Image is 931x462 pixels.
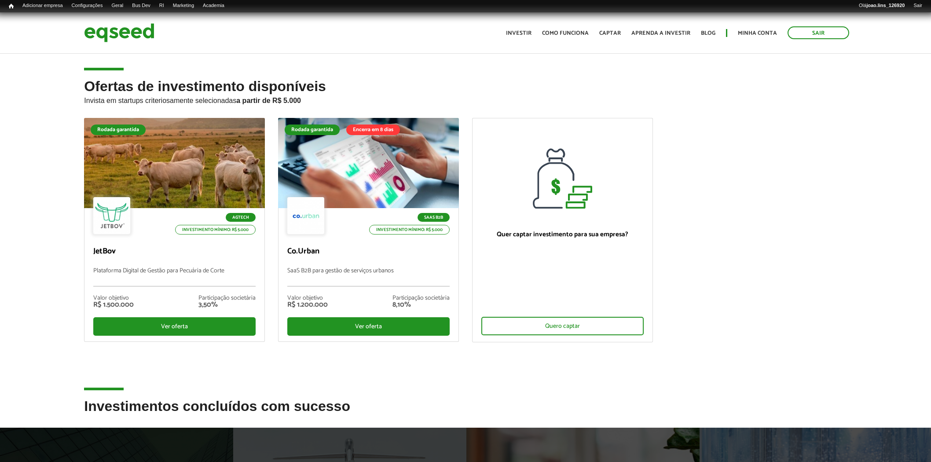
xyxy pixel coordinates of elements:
[738,30,777,36] a: Minha conta
[84,399,847,427] h2: Investimentos concluídos com sucesso
[701,30,715,36] a: Blog
[93,317,256,336] div: Ver oferta
[84,94,847,105] p: Invista em startups criteriosamente selecionadas
[93,301,134,308] div: R$ 1.500.000
[472,118,653,342] a: Quer captar investimento para sua empresa? Quero captar
[198,295,256,301] div: Participação societária
[285,125,340,135] div: Rodada garantida
[175,225,256,235] p: Investimento mínimo: R$ 5.000
[236,97,301,104] strong: a partir de R$ 5.000
[346,125,400,135] div: Encerra em 8 dias
[418,213,450,222] p: SaaS B2B
[155,2,169,9] a: RI
[18,2,67,9] a: Adicionar empresa
[287,295,328,301] div: Valor objetivo
[909,2,927,9] a: Sair
[84,79,847,118] h2: Ofertas de investimento disponíveis
[67,2,107,9] a: Configurações
[788,26,849,39] a: Sair
[198,2,229,9] a: Academia
[599,30,621,36] a: Captar
[392,301,450,308] div: 8,10%
[369,225,450,235] p: Investimento mínimo: R$ 5.000
[226,213,256,222] p: Agtech
[481,231,644,238] p: Quer captar investimento para sua empresa?
[392,295,450,301] div: Participação societária
[93,295,134,301] div: Valor objetivo
[93,247,256,257] p: JetBov
[93,268,256,286] p: Plataforma Digital de Gestão para Pecuária de Corte
[4,2,18,11] a: Início
[84,21,154,44] img: EqSeed
[866,3,905,8] strong: joao.lins_126920
[287,247,450,257] p: Co.Urban
[278,118,459,342] a: Rodada garantida Encerra em 8 dias SaaS B2B Investimento mínimo: R$ 5.000 Co.Urban SaaS B2B para ...
[287,268,450,286] p: SaaS B2B para gestão de serviços urbanos
[854,2,909,9] a: Olájoao.lins_126920
[9,3,14,9] span: Início
[287,317,450,336] div: Ver oferta
[169,2,198,9] a: Marketing
[481,317,644,335] div: Quero captar
[91,125,146,135] div: Rodada garantida
[84,118,265,342] a: Rodada garantida Agtech Investimento mínimo: R$ 5.000 JetBov Plataforma Digital de Gestão para Pe...
[107,2,128,9] a: Geral
[198,301,256,308] div: 3,50%
[287,301,328,308] div: R$ 1.200.000
[506,30,531,36] a: Investir
[542,30,589,36] a: Como funciona
[631,30,690,36] a: Aprenda a investir
[128,2,155,9] a: Bus Dev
